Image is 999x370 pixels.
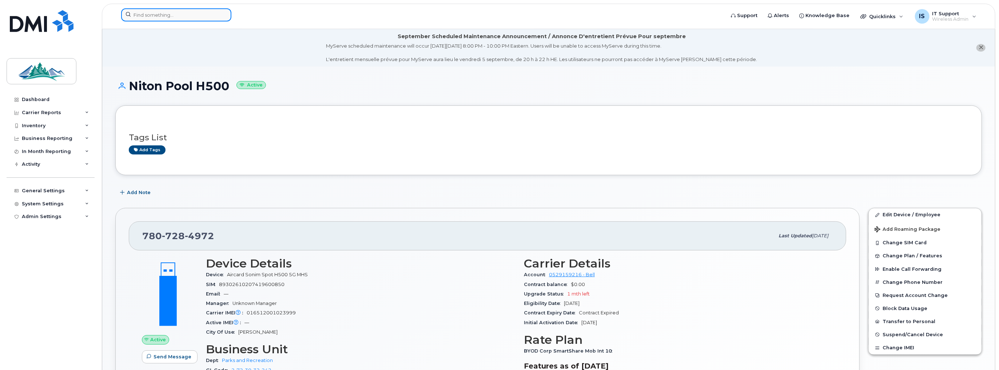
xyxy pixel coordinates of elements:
h3: Rate Plan [524,333,833,346]
span: Unknown Manager [232,301,277,306]
span: [DATE] [812,233,828,238]
button: Change Phone Number [869,276,982,289]
span: [DATE] [564,301,580,306]
a: 0529159216 - Bell [549,272,595,277]
span: Contract balance [524,282,571,287]
span: City Of Use [206,329,238,335]
span: Account [524,272,549,277]
span: Contract Expiry Date [524,310,579,315]
span: Active IMEI [206,320,244,325]
span: Add Note [127,189,151,196]
small: Active [236,81,266,89]
button: Transfer to Personal [869,315,982,328]
span: 4972 [185,230,214,241]
span: Suspend/Cancel Device [883,332,943,337]
a: Edit Device / Employee [869,208,982,221]
button: Add Roaming Package [869,221,982,236]
span: Manager [206,301,232,306]
span: Eligibility Date [524,301,564,306]
h3: Business Unit [206,343,515,356]
span: $0.00 [571,282,585,287]
span: Device [206,272,227,277]
span: 1 mth left [567,291,590,297]
button: Add Note [115,186,157,199]
span: SIM [206,282,219,287]
button: Enable Call Forwarding [869,263,982,276]
span: 016512001023999 [247,310,296,315]
span: Enable Call Forwarding [883,266,942,272]
button: Request Account Change [869,289,982,302]
span: Upgrade Status [524,291,567,297]
a: Add tags [129,145,166,154]
span: 780 [142,230,214,241]
button: Block Data Usage [869,302,982,315]
div: September Scheduled Maintenance Announcement / Annonce D'entretient Prévue Pour septembre [398,33,686,40]
h3: Carrier Details [524,257,833,270]
span: [PERSON_NAME] [238,329,278,335]
span: Aircard Sonim Spot H500 5G MHS [227,272,308,277]
span: Contract Expired [579,310,619,315]
span: Dept [206,358,222,363]
span: 728 [162,230,185,241]
span: Last updated [779,233,812,238]
h1: Niton Pool H500 [115,80,982,92]
span: — [224,291,228,297]
span: [DATE] [581,320,597,325]
span: Change Plan / Features [883,253,942,259]
span: BYOD Corp SmartShare Mob Int 10 [524,348,616,354]
span: Carrier IMEI [206,310,247,315]
span: Email [206,291,224,297]
h3: Tags List [129,133,968,142]
button: Suspend/Cancel Device [869,328,982,341]
span: Send Message [154,353,191,360]
span: 89302610207419600850 [219,282,284,287]
button: close notification [976,44,986,52]
span: Active [150,336,166,343]
h3: Device Details [206,257,515,270]
span: Add Roaming Package [875,226,940,233]
a: Parks and Recreation [222,358,273,363]
button: Change IMEI [869,341,982,354]
span: Initial Activation Date [524,320,581,325]
div: MyServe scheduled maintenance will occur [DATE][DATE] 8:00 PM - 10:00 PM Eastern. Users will be u... [326,43,757,63]
button: Change Plan / Features [869,249,982,262]
span: — [244,320,249,325]
button: Send Message [142,350,198,363]
button: Change SIM Card [869,236,982,249]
